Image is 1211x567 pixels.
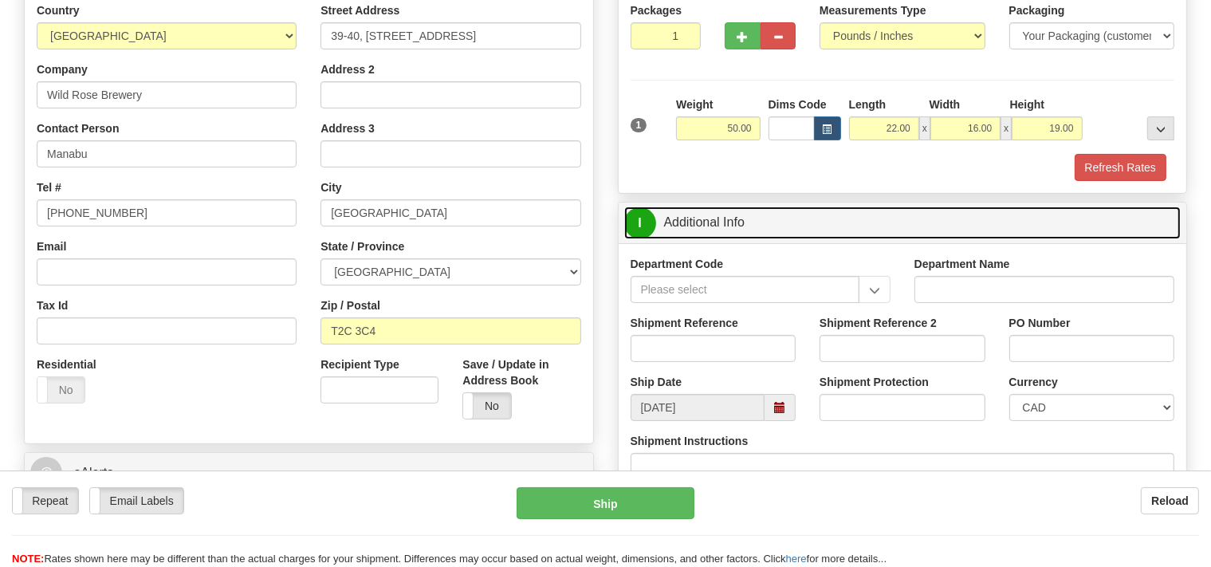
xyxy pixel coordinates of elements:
[320,22,580,49] input: Enter a location
[1009,374,1058,390] label: Currency
[517,487,694,519] button: Ship
[320,179,341,195] label: City
[631,256,724,272] label: Department Code
[12,553,44,565] span: NOTE:
[13,488,78,514] label: Repeat
[820,2,926,18] label: Measurements Type
[37,356,96,372] label: Residential
[769,96,827,112] label: Dims Code
[624,207,656,239] span: I
[37,377,85,403] label: No
[30,457,588,490] a: @ eAlerts
[631,315,738,331] label: Shipment Reference
[930,96,961,112] label: Width
[1009,2,1065,18] label: Packaging
[320,356,399,372] label: Recipient Type
[786,553,807,565] a: here
[463,393,510,419] label: No
[631,276,859,303] input: Please select
[1009,315,1071,331] label: PO Number
[1151,494,1189,507] b: Reload
[1141,487,1199,514] button: Reload
[919,116,930,140] span: x
[37,238,66,254] label: Email
[462,356,580,388] label: Save / Update in Address Book
[631,118,647,132] span: 1
[914,256,1010,272] label: Department Name
[320,120,375,136] label: Address 3
[1010,96,1045,112] label: Height
[320,297,380,313] label: Zip / Postal
[631,433,749,449] label: Shipment Instructions
[676,96,713,112] label: Weight
[820,315,937,331] label: Shipment Reference 2
[37,297,68,313] label: Tax Id
[1147,116,1174,140] div: ...
[320,61,375,77] label: Address 2
[849,96,887,112] label: Length
[90,488,183,514] label: Email Labels
[30,457,62,489] span: @
[73,466,113,479] span: eAlerts
[631,2,682,18] label: Packages
[624,207,1182,239] a: IAdditional Info
[37,179,61,195] label: Tel #
[1075,154,1166,181] button: Refresh Rates
[320,2,399,18] label: Street Address
[631,374,682,390] label: Ship Date
[37,120,119,136] label: Contact Person
[37,2,80,18] label: Country
[37,61,88,77] label: Company
[320,238,404,254] label: State / Province
[820,374,929,390] label: Shipment Protection
[1001,116,1012,140] span: x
